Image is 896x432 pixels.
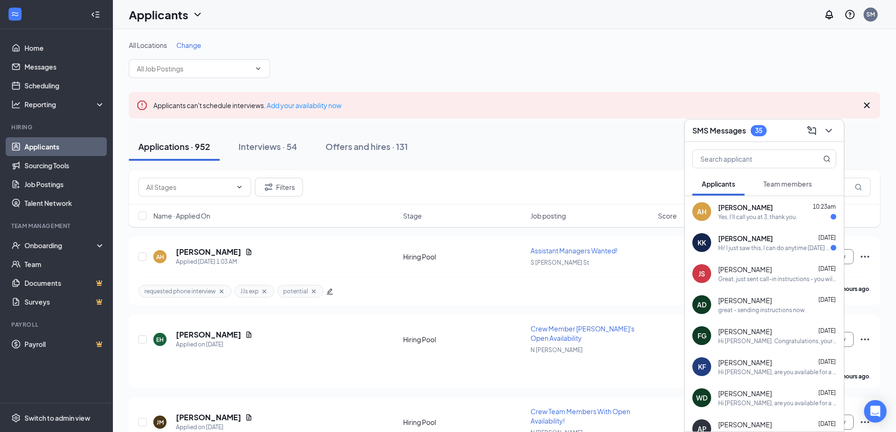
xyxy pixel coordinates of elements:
div: Open Intercom Messenger [864,400,887,423]
div: JM [157,418,164,426]
a: Talent Network [24,194,105,212]
span: Job posting [531,211,566,220]
div: Hi [PERSON_NAME], are you available for a PHONE interview this afternoon between 1145 - 2pm? If s... [718,368,836,376]
div: AD [697,300,706,309]
span: [PERSON_NAME] [718,296,772,305]
svg: WorkstreamLogo [10,9,20,19]
svg: ChevronDown [823,125,834,136]
svg: ChevronDown [254,65,262,72]
div: 35 [755,126,762,134]
span: Assistant Managers Wanted! [531,246,618,255]
button: ComposeMessage [804,123,819,138]
div: KF [698,362,706,371]
div: WD [696,393,707,402]
svg: Filter [263,181,274,193]
a: Scheduling [24,76,105,95]
svg: Ellipses [859,334,871,345]
a: Add your availability now [267,101,341,110]
div: great - sending instructions now. [718,306,806,314]
span: [PERSON_NAME] [718,234,773,243]
div: Applied on [DATE] [176,423,253,432]
div: Hi [PERSON_NAME]. Congratulations, your in person with [PERSON_NAME]'s for Crew Team Members With... [718,337,836,345]
div: Onboarding [24,241,97,250]
div: Great, just sent call-in instructions - you will call me on Weds at that time. Looking forward to... [718,275,836,283]
div: Hi [PERSON_NAME], are you available for a PHONE interview this afternoon between 1145 - 2pm? If s... [718,399,836,407]
span: [DATE] [818,358,836,365]
span: Crew Member [PERSON_NAME]'s Open Availability [531,324,634,342]
a: Applicants [24,137,105,156]
svg: ChevronDown [236,183,243,191]
input: All Job Postings [137,63,251,74]
div: AH [156,253,164,261]
div: FG [698,331,706,340]
span: [DATE] [818,389,836,396]
div: Applied on [DATE] [176,340,253,349]
button: ChevronDown [821,123,836,138]
svg: UserCheck [11,241,21,250]
a: Home [24,39,105,57]
span: requested phone interview [144,287,216,295]
span: All Locations [129,41,167,49]
svg: MagnifyingGlass [855,183,862,191]
svg: Cross [861,100,872,111]
div: KK [698,238,706,247]
span: Change [176,41,201,49]
span: Score [658,211,677,220]
svg: Collapse [91,10,100,19]
div: SM [866,10,875,18]
div: Interviews · 54 [238,141,297,152]
svg: Document [245,414,253,421]
span: 10:23am [813,203,836,210]
svg: Ellipses [859,251,871,262]
h1: Applicants [129,7,188,23]
svg: Error [136,100,148,111]
span: N [PERSON_NAME] [531,346,583,353]
div: JS [698,269,705,278]
svg: Analysis [11,100,21,109]
a: Job Postings [24,175,105,194]
svg: Notifications [824,9,835,20]
div: Hiring [11,123,103,131]
span: [DATE] [818,234,836,241]
span: Crew Team Members With Open Availability! [531,407,630,425]
span: [DATE] [818,327,836,334]
div: AH [697,207,706,216]
span: [DATE] [818,296,836,303]
div: Applied [DATE] 1:03 AM [176,257,253,267]
input: Search applicant [693,150,804,168]
h5: [PERSON_NAME] [176,412,241,423]
a: SurveysCrown [24,292,105,311]
input: All Stages [146,182,232,192]
a: Messages [24,57,105,76]
span: potential [283,287,308,295]
svg: Document [245,331,253,338]
svg: ComposeMessage [806,125,817,136]
h3: SMS Messages [692,126,746,136]
h5: [PERSON_NAME] [176,330,241,340]
span: S [PERSON_NAME] St [531,259,589,266]
span: Stage [403,211,422,220]
span: edit [326,288,333,295]
div: Team Management [11,222,103,230]
a: DocumentsCrown [24,274,105,292]
span: [PERSON_NAME] [718,203,773,212]
div: Hiring Pool [403,417,525,427]
span: [PERSON_NAME] [718,389,772,398]
div: Yes, I'll call you at 3, thank you. [718,213,797,221]
svg: Cross [310,288,317,295]
span: [PERSON_NAME] [718,358,772,367]
b: 5 hours ago [838,285,869,292]
span: [PERSON_NAME] [718,420,772,429]
div: Offers and hires · 131 [325,141,408,152]
span: Name · Applied On [153,211,210,220]
span: Applicants [702,180,735,188]
svg: QuestionInfo [844,9,856,20]
svg: Cross [261,288,268,295]
a: PayrollCrown [24,335,105,353]
div: Applications · 952 [138,141,210,152]
h5: [PERSON_NAME] [176,247,241,257]
div: Switch to admin view [24,413,90,423]
div: Hi! I just saw this, I can do anytime [DATE] or anytime [DATE] for an interview [718,244,831,252]
span: Applicants can't schedule interviews. [153,101,341,110]
div: Hiring Pool [403,252,525,261]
